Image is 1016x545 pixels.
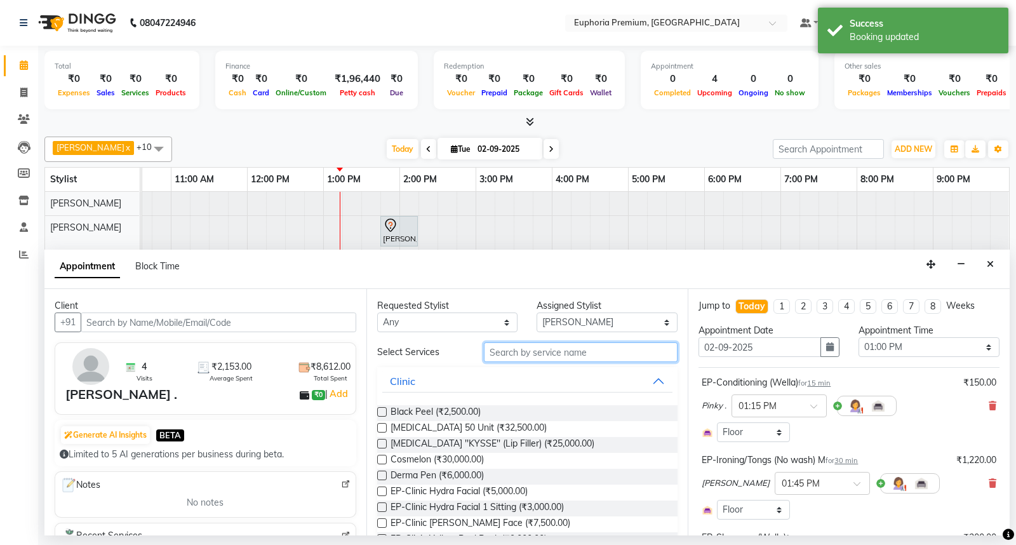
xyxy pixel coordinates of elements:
div: Appointment [651,61,808,72]
a: x [124,142,130,152]
div: ₹0 [55,72,93,86]
img: Interior.png [914,476,929,491]
div: Today [739,300,765,313]
button: Generate AI Insights [61,426,150,444]
div: ₹0 [93,72,118,86]
b: 08047224946 [140,5,196,41]
div: Select Services [368,346,474,359]
span: Pinky . [702,400,726,412]
div: ₹0 [444,72,478,86]
a: 5:00 PM [629,170,669,189]
div: Total [55,61,189,72]
span: Petty cash [337,88,378,97]
a: 7:00 PM [781,170,821,189]
div: 4 [694,72,735,86]
div: ₹0 [884,72,935,86]
a: 4:00 PM [552,170,592,189]
small: for [786,534,819,542]
div: Client [55,299,356,313]
small: for [798,379,831,387]
span: Stylist [50,173,77,185]
span: Black Peel (₹2,500.00) [391,405,481,421]
div: EP-Shampoo (Wella) [702,531,819,544]
div: Limited to 5 AI generations per business during beta. [60,448,351,461]
span: Appointment [55,255,120,278]
div: ₹0 [845,72,884,86]
span: 30 min [834,456,858,465]
span: Expenses [55,88,93,97]
span: Upcoming [694,88,735,97]
input: Search by Name/Mobile/Email/Code [81,313,356,332]
span: Card [250,88,272,97]
div: Redemption [444,61,615,72]
span: +10 [137,142,161,152]
div: Weeks [946,299,975,313]
span: 15 min [807,379,831,387]
div: Booking updated [850,30,999,44]
div: [PERSON_NAME] ., TK06, 01:45 PM-02:15 PM, EP-Ironing/Tongs (No wash) M [382,218,417,245]
li: 3 [817,299,833,314]
div: [PERSON_NAME] . [65,385,177,404]
span: Voucher [444,88,478,97]
a: 9:00 PM [933,170,973,189]
input: 2025-09-02 [474,140,537,159]
span: Cash [225,88,250,97]
div: Finance [225,61,408,72]
a: Add [328,386,350,401]
div: 0 [772,72,808,86]
img: avatar [72,348,109,385]
div: ₹0 [935,72,973,86]
img: Hairdresser.png [848,398,863,414]
img: Interior.png [702,427,713,438]
span: [PERSON_NAME] [50,198,121,209]
div: ₹0 [385,72,408,86]
span: Derma Pen (₹6,000.00) [391,469,484,485]
a: 2:00 PM [400,170,440,189]
span: No show [772,88,808,97]
li: 4 [838,299,855,314]
div: ₹0 [118,72,152,86]
span: ₹8,612.00 [311,360,351,373]
span: Average Spent [210,373,253,383]
div: ₹0 [478,72,511,86]
span: Package [511,88,546,97]
span: 15 min [795,534,819,542]
span: [MEDICAL_DATA] ''KYSSE'' (Lip Filler) (₹25,000.00) [391,437,594,453]
span: EP-Clinic [PERSON_NAME] Face (₹7,500.00) [391,516,570,532]
span: Tue [448,144,474,154]
span: EP-Clinic Hydra Facial (₹5,000.00) [391,485,528,501]
a: 11:00 AM [171,170,217,189]
span: Gift Cards [546,88,587,97]
span: Visits [137,373,152,383]
span: ₹2,153.00 [211,360,251,373]
input: Search Appointment [773,139,884,159]
span: BETA [156,429,184,441]
span: Block Time [135,260,180,272]
img: Hairdresser.png [891,476,906,491]
span: ₹0 [312,390,325,400]
a: 8:00 PM [857,170,897,189]
div: ₹1,96,440 [330,72,385,86]
span: EP-Clinic Hydra Facial 1 Sitting (₹3,000.00) [391,501,564,516]
button: Clinic [382,370,673,393]
span: Services [118,88,152,97]
span: Notes [60,477,100,494]
div: ₹0 [546,72,587,86]
span: Wallet [587,88,615,97]
a: 3:00 PM [476,170,516,189]
li: 5 [860,299,876,314]
li: 2 [795,299,812,314]
li: 8 [925,299,941,314]
div: ₹0 [511,72,546,86]
span: Completed [651,88,694,97]
div: ₹150.00 [963,376,996,389]
li: 1 [773,299,790,314]
div: Requested Stylist [377,299,518,313]
button: +91 [55,313,81,332]
li: 7 [903,299,919,314]
span: Recent Services [60,528,142,544]
div: ₹0 [973,72,1010,86]
div: Jump to [698,299,730,313]
div: ₹0 [250,72,272,86]
img: Interior.png [871,398,886,414]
